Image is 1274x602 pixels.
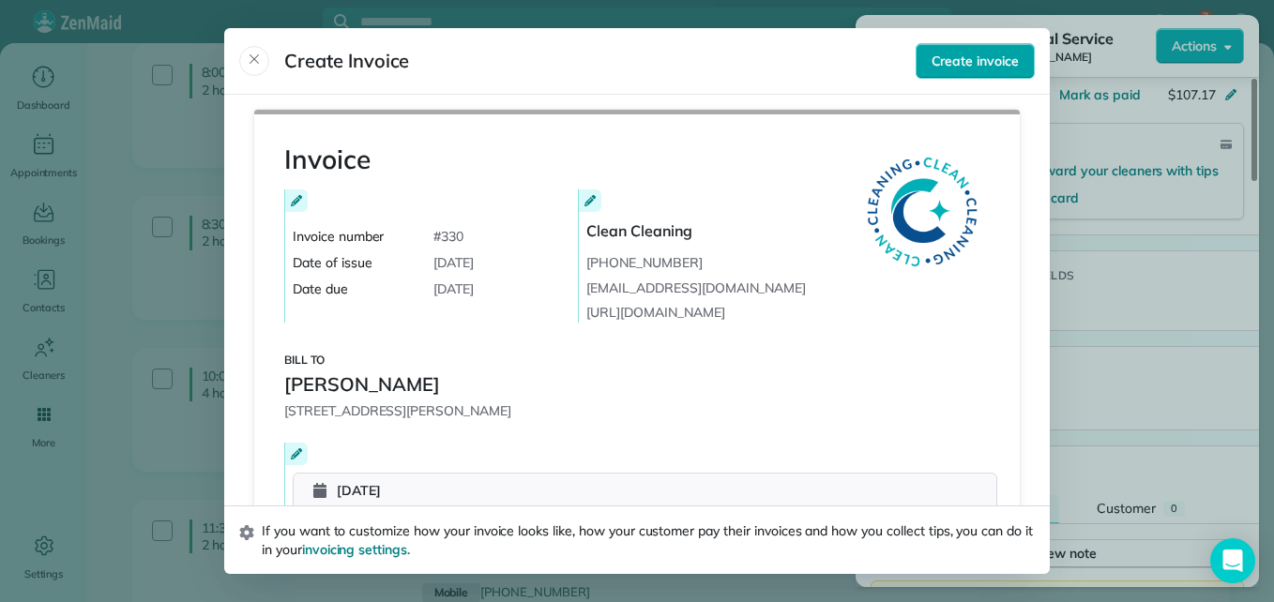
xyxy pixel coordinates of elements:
[586,303,724,323] a: [URL][DOMAIN_NAME]
[239,46,269,76] button: Close
[586,254,702,271] span: [PHONE_NUMBER]
[855,144,990,279] img: Company logo
[916,43,1035,79] button: Create invoice
[433,279,474,298] span: [DATE]
[433,253,474,272] span: [DATE]
[586,253,702,273] a: [PHONE_NUMBER]
[337,481,564,500] span: [DATE]
[262,521,1035,559] span: If you want to customize how your invoice looks like, how your customer pay their invoices and ho...
[284,353,325,368] span: Bill to
[293,279,426,298] span: Date due
[284,401,511,420] span: [STREET_ADDRESS][PERSON_NAME]
[932,52,1019,70] span: Create invoice
[586,304,724,321] span: [URL][DOMAIN_NAME]
[284,49,409,72] span: Create Invoice
[433,227,463,246] span: # 330
[293,227,426,246] span: Invoice number
[586,279,806,296] span: [EMAIL_ADDRESS][DOMAIN_NAME]
[302,541,410,558] a: invoicing settings.
[284,371,440,398] span: [PERSON_NAME]
[293,253,426,272] span: Date of issue
[586,219,879,242] span: Clean Cleaning
[586,278,806,298] a: [EMAIL_ADDRESS][DOMAIN_NAME]
[284,144,915,174] h1: Invoice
